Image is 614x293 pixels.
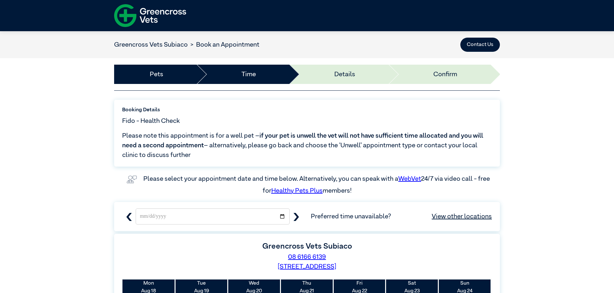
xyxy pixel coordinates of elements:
nav: breadcrumb [114,40,259,50]
a: WebVet [398,176,421,182]
span: Preferred time unavailable? [311,212,492,221]
a: View other locations [432,212,492,221]
a: [STREET_ADDRESS] [278,263,336,270]
span: Fido - Health Check [122,116,180,126]
img: vet [124,173,140,186]
span: if your pet is unwell the vet will not have sufficient time allocated and you will need a second ... [122,133,483,149]
li: Book an Appointment [188,40,259,50]
span: Please note this appointment is for a well pet – – alternatively, please go back and choose the ‘... [122,131,492,160]
a: Time [241,69,256,79]
label: Greencross Vets Subiaco [262,243,352,250]
a: Pets [150,69,163,79]
a: Greencross Vets Subiaco [114,41,188,48]
label: Please select your appointment date and time below. Alternatively, you can speak with a 24/7 via ... [143,176,491,194]
img: f-logo [114,2,186,30]
a: Healthy Pets Plus [271,188,323,194]
label: Booking Details [122,106,492,114]
button: Contact Us [460,38,500,52]
a: 08 6166 6139 [288,254,326,260]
